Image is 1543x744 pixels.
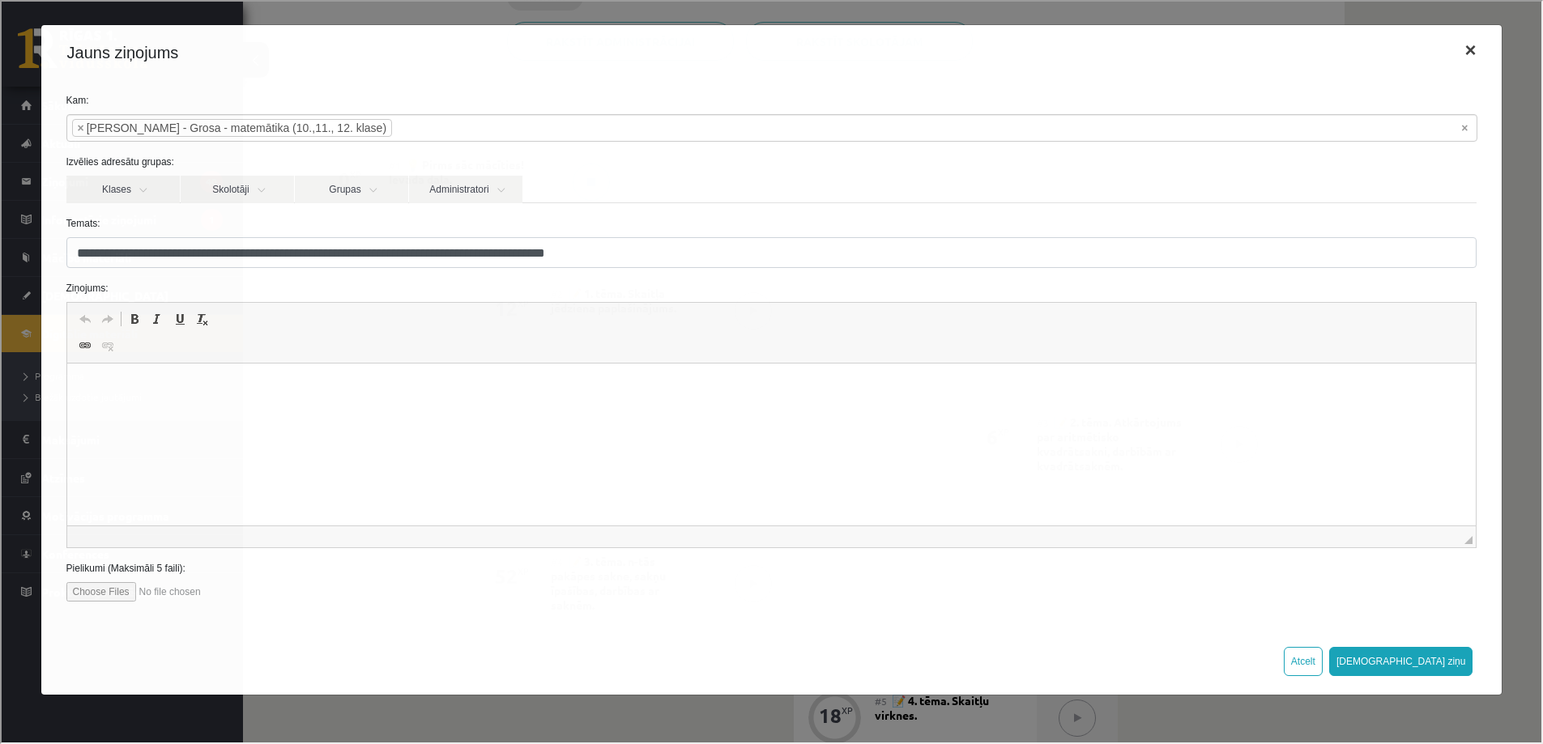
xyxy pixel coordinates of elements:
[66,362,1475,524] iframe: Визуальный текстовый редактор, wiswyg-editor-47024825925040-1756967520-260
[70,117,391,135] li: Laima Tukāne - Grosa - matemātika (10.,11., 12. klase)
[1282,645,1321,674] button: Atcelt
[1460,118,1466,134] span: Noņemt visus vienumus
[293,174,407,202] a: Grupas
[407,174,521,202] a: Administratori
[1328,645,1472,674] button: [DEMOGRAPHIC_DATA] ziņu
[144,307,167,328] a: Курсив (Ctrl+I)
[53,559,1488,574] label: Pielikumi (Maksimāli 5 faili):
[65,174,178,202] a: Klases
[95,307,117,328] a: Повторить (Ctrl+Y)
[53,153,1488,168] label: Izvēlies adresātu grupas:
[72,307,95,328] a: Отменить (Ctrl+Z)
[95,334,117,355] a: Убрать ссылку
[53,279,1488,294] label: Ziņojums:
[179,174,292,202] a: Skolotāji
[121,307,144,328] a: Полужирный (Ctrl+B)
[76,118,83,134] span: ×
[53,215,1488,229] label: Temats:
[167,307,190,328] a: Подчеркнутый (Ctrl+U)
[66,39,177,63] h4: Jauns ziņojums
[53,91,1488,106] label: Kam:
[1463,534,1471,542] span: Перетащите для изменения размера
[72,334,95,355] a: Вставить/Редактировать ссылку (Ctrl+K)
[190,307,212,328] a: Убрать форматирование
[1450,26,1487,71] button: ×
